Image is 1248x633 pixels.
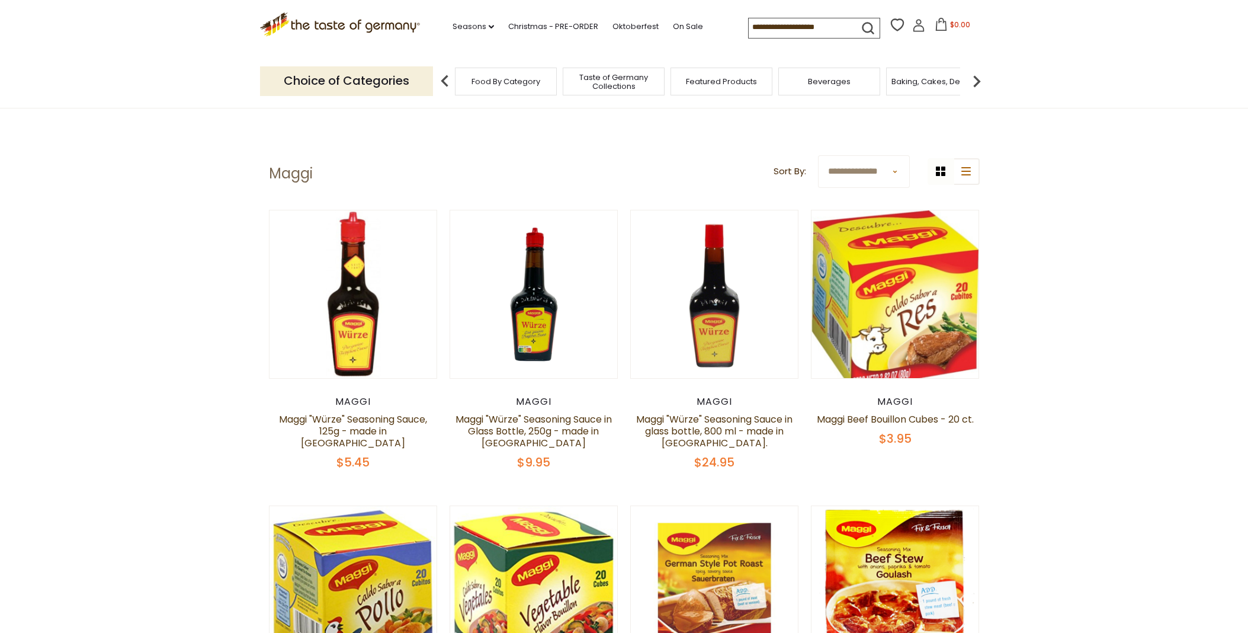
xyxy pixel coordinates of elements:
[471,77,540,86] a: Food By Category
[811,396,980,408] div: Maggi
[891,77,983,86] a: Baking, Cakes, Desserts
[631,210,798,378] img: Maggi
[817,413,974,426] a: Maggi Beef Bouillon Cubes - 20 ct.
[811,210,979,389] img: Maggi
[694,454,734,471] span: $24.95
[508,20,598,33] a: Christmas - PRE-ORDER
[336,454,370,471] span: $5.45
[636,413,793,450] a: Maggi "Würze" Seasoning Sauce in glass bottle, 800 ml - made in [GEOGRAPHIC_DATA].
[450,210,618,378] img: Maggi
[808,77,851,86] a: Beverages
[279,413,427,450] a: Maggi "Würze" Seasoning Sauce, 125g - made in [GEOGRAPHIC_DATA]
[686,77,757,86] a: Featured Products
[260,66,433,95] p: Choice of Categories
[269,396,438,408] div: Maggi
[673,20,703,33] a: On Sale
[965,69,989,93] img: next arrow
[517,454,550,471] span: $9.95
[928,18,978,36] button: $0.00
[612,20,659,33] a: Oktoberfest
[630,396,799,408] div: Maggi
[270,210,437,378] img: Maggi
[455,413,612,450] a: Maggi "Würze" Seasoning Sauce in Glass Bottle, 250g - made in [GEOGRAPHIC_DATA]
[453,20,494,33] a: Seasons
[950,20,970,30] span: $0.00
[269,165,313,183] h1: Maggi
[566,73,661,91] a: Taste of Germany Collections
[774,164,806,179] label: Sort By:
[433,69,457,93] img: previous arrow
[879,430,912,447] span: $3.95
[450,396,618,408] div: Maggi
